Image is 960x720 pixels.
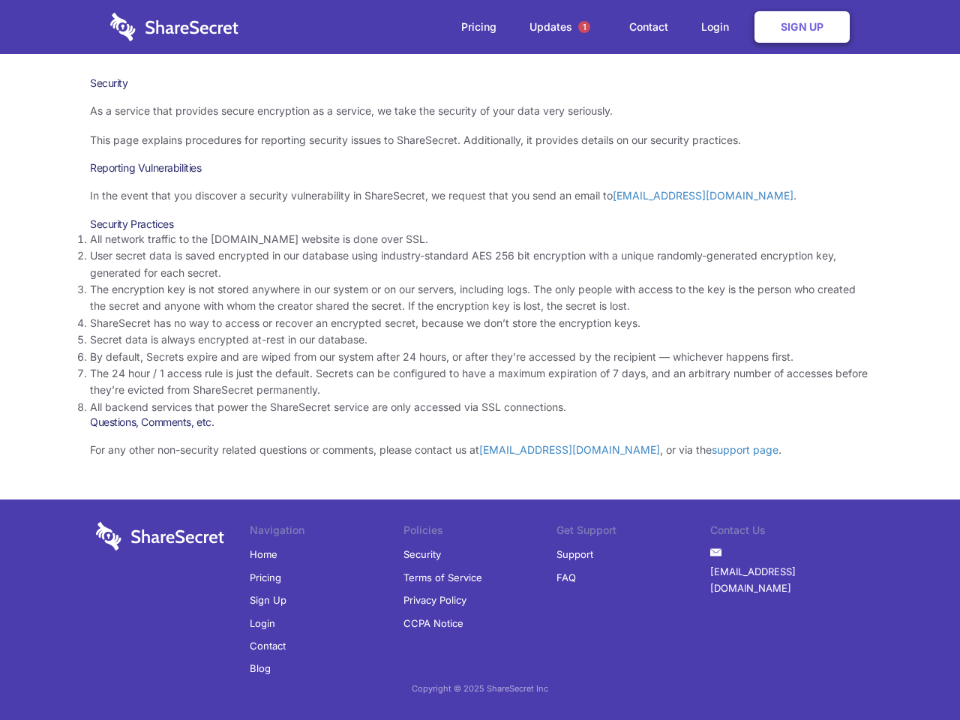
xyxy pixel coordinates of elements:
[96,522,224,550] img: logo-wordmark-white-trans-d4663122ce5f474addd5e946df7df03e33cb6a1c49d2221995e7729f52c070b2.svg
[90,315,870,331] li: ShareSecret has no way to access or recover an encrypted secret, because we don’t store the encry...
[90,331,870,348] li: Secret data is always encrypted at-rest in our database.
[403,612,463,634] a: CCPA Notice
[578,21,590,33] span: 1
[250,566,281,589] a: Pricing
[250,634,286,657] a: Contact
[446,4,511,50] a: Pricing
[90,247,870,281] li: User secret data is saved encrypted in our database using industry-standard AES 256 bit encryptio...
[90,231,870,247] li: All network traffic to the [DOMAIN_NAME] website is done over SSL.
[556,522,710,543] li: Get Support
[250,657,271,679] a: Blog
[710,522,864,543] li: Contact Us
[403,566,482,589] a: Terms of Service
[110,13,238,41] img: logo-wordmark-white-trans-d4663122ce5f474addd5e946df7df03e33cb6a1c49d2221995e7729f52c070b2.svg
[556,543,593,565] a: Support
[613,189,793,202] a: [EMAIL_ADDRESS][DOMAIN_NAME]
[250,589,286,611] a: Sign Up
[90,161,870,175] h3: Reporting Vulnerabilities
[710,560,864,600] a: [EMAIL_ADDRESS][DOMAIN_NAME]
[250,543,277,565] a: Home
[90,442,870,458] p: For any other non-security related questions or comments, please contact us at , or via the .
[250,522,403,543] li: Navigation
[90,132,870,148] p: This page explains procedures for reporting security issues to ShareSecret. Additionally, it prov...
[90,365,870,399] li: The 24 hour / 1 access rule is just the default. Secrets can be configured to have a maximum expi...
[403,589,466,611] a: Privacy Policy
[403,522,557,543] li: Policies
[90,103,870,119] p: As a service that provides secure encryption as a service, we take the security of your data very...
[479,443,660,456] a: [EMAIL_ADDRESS][DOMAIN_NAME]
[754,11,850,43] a: Sign Up
[90,187,870,204] p: In the event that you discover a security vulnerability in ShareSecret, we request that you send ...
[90,217,870,231] h3: Security Practices
[90,76,870,90] h1: Security
[712,443,778,456] a: support page
[614,4,683,50] a: Contact
[90,415,870,429] h3: Questions, Comments, etc.
[556,566,576,589] a: FAQ
[90,349,870,365] li: By default, Secrets expire and are wiped from our system after 24 hours, or after they’re accesse...
[250,612,275,634] a: Login
[90,399,870,415] li: All backend services that power the ShareSecret service are only accessed via SSL connections.
[686,4,751,50] a: Login
[90,281,870,315] li: The encryption key is not stored anywhere in our system or on our servers, including logs. The on...
[403,543,441,565] a: Security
